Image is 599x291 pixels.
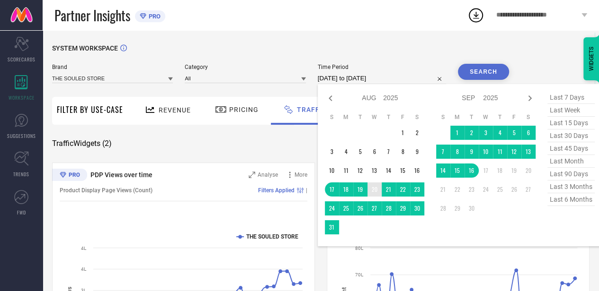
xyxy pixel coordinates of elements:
td: Mon Sep 01 2025 [450,126,465,140]
th: Wednesday [479,113,493,121]
span: Time Period [318,64,446,70]
button: Search [458,64,509,80]
td: Thu Aug 14 2025 [382,163,396,178]
th: Thursday [382,113,396,121]
td: Thu Sep 04 2025 [493,126,507,140]
td: Tue Sep 23 2025 [465,182,479,197]
span: WORKSPACE [9,94,35,101]
td: Sun Aug 31 2025 [325,220,339,234]
span: TRENDS [13,171,29,178]
td: Fri Aug 01 2025 [396,126,410,140]
td: Sat Sep 06 2025 [521,126,536,140]
span: last week [547,104,595,117]
td: Mon Sep 08 2025 [450,145,465,159]
td: Wed Aug 06 2025 [367,145,382,159]
td: Tue Sep 02 2025 [465,126,479,140]
th: Monday [339,113,353,121]
td: Sat Sep 27 2025 [521,182,536,197]
th: Friday [396,113,410,121]
td: Sun Sep 07 2025 [436,145,450,159]
td: Mon Aug 04 2025 [339,145,353,159]
td: Sat Aug 02 2025 [410,126,424,140]
td: Wed Aug 20 2025 [367,182,382,197]
div: Premium [52,169,87,183]
span: SYSTEM WORKSPACE [52,44,118,52]
span: Partner Insights [54,6,130,25]
td: Sat Aug 30 2025 [410,201,424,215]
td: Fri Aug 29 2025 [396,201,410,215]
th: Sunday [325,113,339,121]
th: Saturday [410,113,424,121]
span: Category [185,64,305,70]
span: last 15 days [547,117,595,129]
span: last 30 days [547,129,595,142]
td: Sat Aug 23 2025 [410,182,424,197]
svg: Zoom [249,171,255,178]
td: Wed Aug 13 2025 [367,163,382,178]
td: Thu Sep 18 2025 [493,163,507,178]
span: FWD [17,209,26,216]
td: Sun Aug 10 2025 [325,163,339,178]
span: Product Display Page Views (Count) [60,187,152,194]
span: last 7 days [547,91,595,104]
td: Sat Aug 09 2025 [410,145,424,159]
td: Mon Aug 11 2025 [339,163,353,178]
span: Filter By Use-Case [57,104,123,115]
span: Traffic [297,106,327,113]
td: Sun Sep 28 2025 [436,201,450,215]
td: Fri Sep 26 2025 [507,182,521,197]
td: Tue Aug 19 2025 [353,182,367,197]
div: Open download list [467,7,484,24]
td: Sun Aug 24 2025 [325,201,339,215]
td: Thu Aug 28 2025 [382,201,396,215]
td: Tue Sep 30 2025 [465,201,479,215]
span: Traffic Widgets ( 2 ) [52,139,112,148]
text: 4L [81,266,87,272]
span: SUGGESTIONS [7,132,36,139]
span: last 90 days [547,168,595,180]
div: Next month [524,93,536,104]
text: 4L [81,246,87,251]
th: Wednesday [367,113,382,121]
span: Brand [52,64,173,70]
span: last 45 days [547,142,595,155]
td: Wed Sep 17 2025 [479,163,493,178]
td: Thu Aug 07 2025 [382,145,396,159]
text: 70L [355,272,364,277]
td: Sat Aug 16 2025 [410,163,424,178]
div: Previous month [325,93,336,104]
th: Tuesday [465,113,479,121]
th: Thursday [493,113,507,121]
td: Sat Sep 13 2025 [521,145,536,159]
span: PDP Views over time [90,171,152,179]
span: Analyse [258,171,278,178]
td: Mon Sep 15 2025 [450,163,465,178]
span: More [295,171,307,178]
td: Mon Aug 25 2025 [339,201,353,215]
td: Sun Aug 17 2025 [325,182,339,197]
td: Fri Sep 19 2025 [507,163,521,178]
td: Thu Sep 11 2025 [493,145,507,159]
td: Fri Aug 22 2025 [396,182,410,197]
th: Tuesday [353,113,367,121]
span: Pricing [229,106,259,113]
th: Saturday [521,113,536,121]
input: Select time period [318,73,446,84]
td: Wed Sep 24 2025 [479,182,493,197]
td: Fri Aug 08 2025 [396,145,410,159]
td: Thu Aug 21 2025 [382,182,396,197]
td: Wed Sep 10 2025 [479,145,493,159]
td: Sun Aug 03 2025 [325,145,339,159]
td: Fri Sep 05 2025 [507,126,521,140]
th: Friday [507,113,521,121]
span: PRO [146,13,161,20]
td: Fri Aug 15 2025 [396,163,410,178]
td: Tue Aug 05 2025 [353,145,367,159]
td: Sat Sep 20 2025 [521,163,536,178]
span: last 6 months [547,193,595,206]
td: Wed Aug 27 2025 [367,201,382,215]
td: Mon Aug 18 2025 [339,182,353,197]
text: 80L [355,246,364,251]
span: last 3 months [547,180,595,193]
td: Tue Aug 12 2025 [353,163,367,178]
